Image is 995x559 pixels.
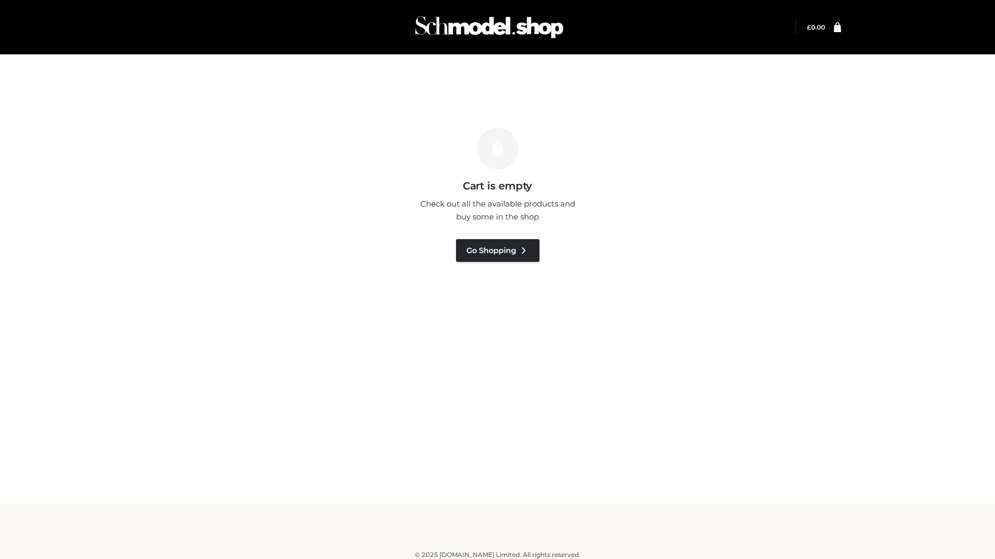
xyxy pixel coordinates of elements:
[807,23,811,31] span: £
[177,180,818,192] h3: Cart is empty
[415,197,580,224] p: Check out all the available products and buy some in the shop
[807,23,825,31] bdi: 0.00
[411,7,567,48] img: Schmodel Admin 964
[807,23,825,31] a: £0.00
[456,239,539,262] a: Go Shopping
